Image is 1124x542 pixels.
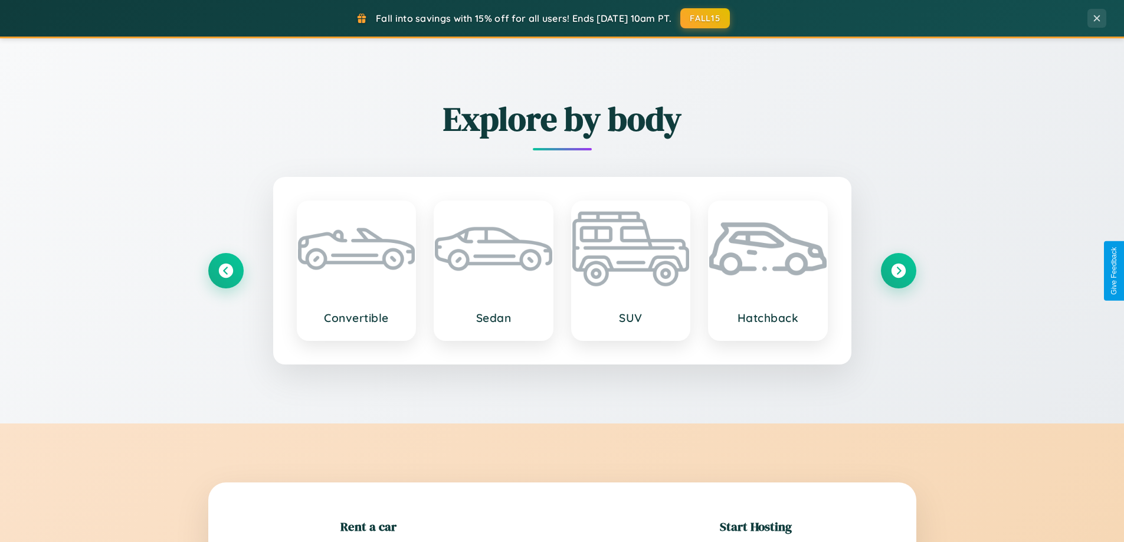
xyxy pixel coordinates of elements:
[340,518,396,535] h2: Rent a car
[208,96,916,142] h2: Explore by body
[584,311,678,325] h3: SUV
[447,311,540,325] h3: Sedan
[1110,247,1118,295] div: Give Feedback
[310,311,404,325] h3: Convertible
[680,8,730,28] button: FALL15
[720,518,792,535] h2: Start Hosting
[721,311,815,325] h3: Hatchback
[376,12,671,24] span: Fall into savings with 15% off for all users! Ends [DATE] 10am PT.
